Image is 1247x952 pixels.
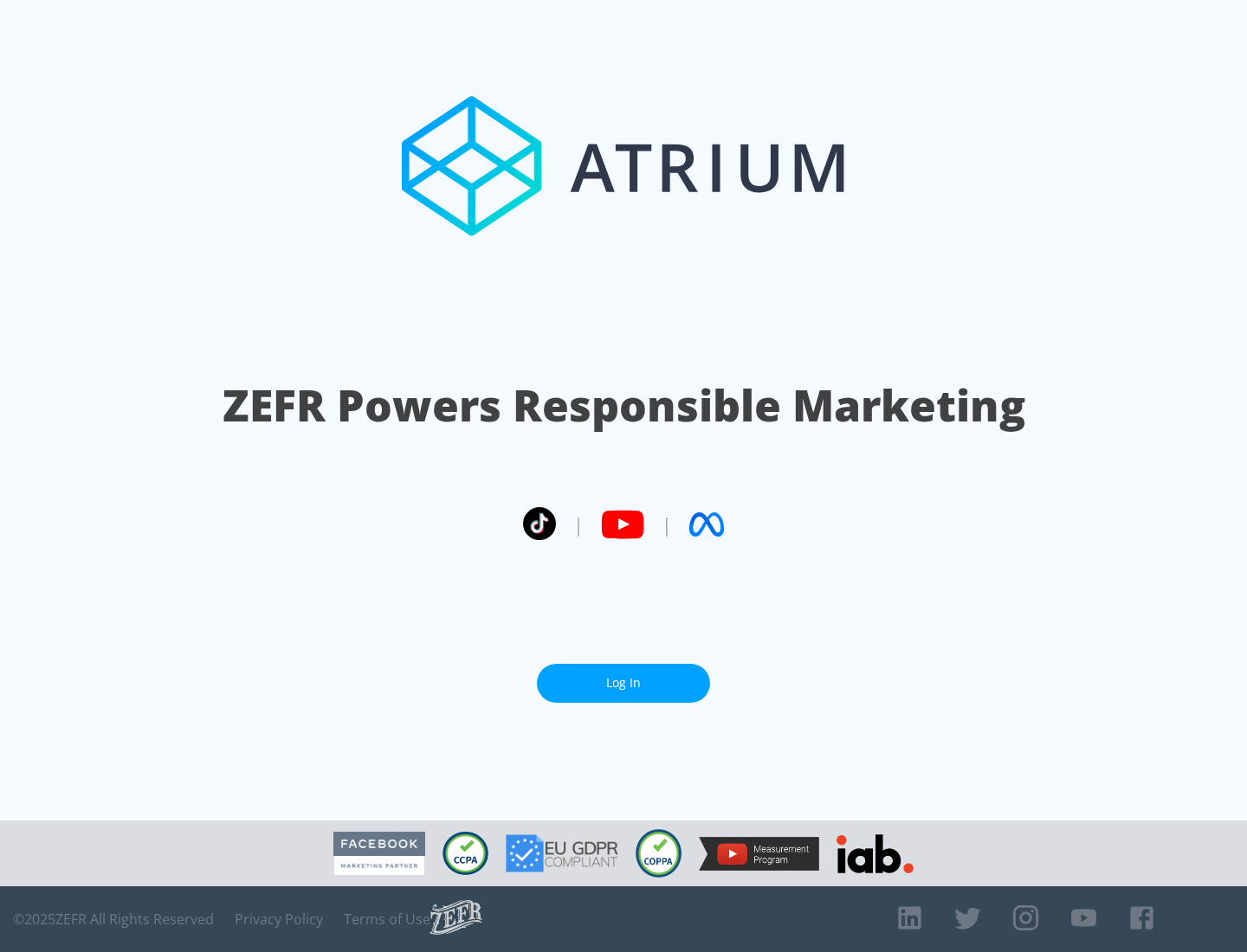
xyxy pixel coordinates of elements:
h1: ZEFR Powers Responsible Marketing [223,376,1025,435]
span: | [573,511,584,537]
img: YouTube Measurement Program [699,837,819,871]
a: Privacy Policy [235,910,323,928]
span: © 2025 ZEFR All Rights Reserved [13,910,214,928]
a: Log In [537,664,710,703]
img: GDPR Compliant [506,834,618,872]
img: IAB [837,834,914,873]
img: CCPA Compliant [443,832,488,875]
a: Terms of Use [344,910,430,928]
img: Facebook Marketing Partner [333,832,425,876]
img: COPPA Compliant [636,829,682,878]
span: | [662,511,672,537]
